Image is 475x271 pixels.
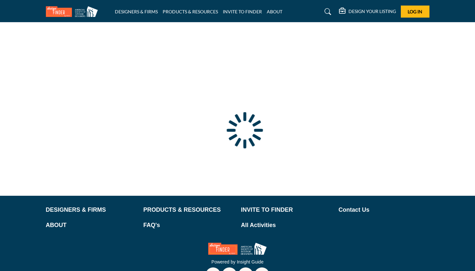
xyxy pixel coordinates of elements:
img: No Site Logo [208,243,267,255]
a: FAQ's [143,221,234,230]
h5: DESIGN YOUR LISTING [348,8,396,14]
div: DESIGN YOUR LISTING [339,8,396,16]
a: INVITE TO FINDER [223,9,262,14]
img: Site Logo [46,6,101,17]
span: Log In [408,9,422,14]
a: ABOUT [267,9,282,14]
a: DESIGNERS & FIRMS [115,9,158,14]
a: PRODUCTS & RESOURCES [163,9,218,14]
button: Log In [401,6,429,18]
a: INVITE TO FINDER [241,206,332,214]
a: Powered by Insight Guide [211,259,264,264]
a: PRODUCTS & RESOURCES [143,206,234,214]
a: Search [318,7,335,17]
a: ABOUT [46,221,137,230]
a: All Activities [241,221,332,230]
a: DESIGNERS & FIRMS [46,206,137,214]
a: Contact Us [339,206,429,214]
